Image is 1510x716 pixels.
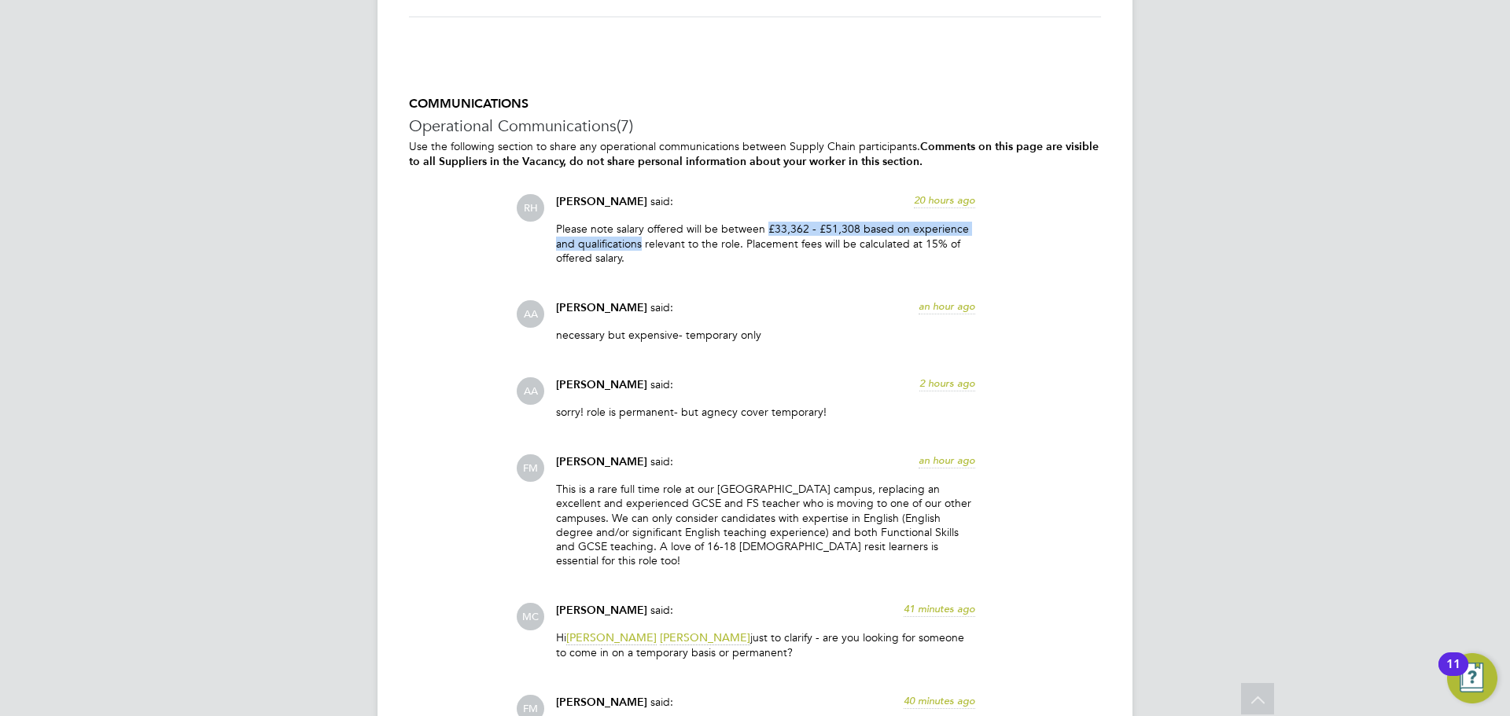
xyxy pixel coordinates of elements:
h5: COMMUNICATIONS [409,96,1101,112]
span: (7) [617,116,633,136]
span: 2 hours ago [919,376,975,390]
span: said: [650,300,673,314]
span: said: [650,695,673,709]
span: [PERSON_NAME] [556,604,647,617]
b: Comments on this page are visible to all Suppliers in the Vacancy, do not share personal informat... [409,140,1099,168]
span: said: [650,377,673,391]
span: [PERSON_NAME] [566,630,657,645]
span: 40 minutes ago [904,694,975,707]
p: Hi just to clarify - are you looking for someone to come in on a temporary basis or permanent? [556,630,975,659]
p: sorry! role is permanent- but agnecy cover temporary! [556,405,975,419]
span: said: [650,194,673,208]
span: AA [517,300,544,328]
span: RH [517,194,544,222]
button: Open Resource Center, 11 new notifications [1447,653,1497,703]
span: MC [517,603,544,630]
span: said: [650,454,673,468]
span: 41 minutes ago [904,602,975,615]
span: [PERSON_NAME] [556,195,647,208]
span: [PERSON_NAME] [556,301,647,314]
p: This is a rare full time role at our [GEOGRAPHIC_DATA] campus, replacing an excellent and experie... [556,482,975,567]
span: an hour ago [919,299,975,313]
span: FM [517,454,544,482]
h3: Operational Communications [409,116,1101,136]
span: [PERSON_NAME] [556,455,647,468]
div: 11 [1446,664,1460,685]
span: [PERSON_NAME] [556,378,647,391]
p: Use the following section to share any operational communications between Supply Chain participants. [409,139,1101,169]
span: 20 hours ago [914,193,975,207]
span: said: [650,603,673,617]
span: [PERSON_NAME] [660,630,750,645]
span: [PERSON_NAME] [556,696,647,709]
p: Please note salary offered will be between £33,362 - £51,308 based on experience and qualificatio... [556,222,975,265]
span: an hour ago [919,453,975,467]
span: AA [517,377,544,405]
p: necessary but expensive- temporary only [556,328,975,342]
